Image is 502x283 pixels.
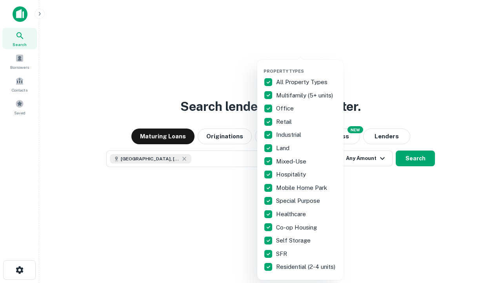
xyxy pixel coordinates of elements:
[276,236,312,245] p: Self Storage
[276,77,329,87] p: All Property Types
[276,170,307,179] p: Hospitality
[463,220,502,258] iframe: Chat Widget
[276,209,307,219] p: Healthcare
[276,130,303,140] p: Industrial
[276,91,335,100] p: Multifamily (5+ units)
[276,157,308,166] p: Mixed-Use
[276,104,295,113] p: Office
[276,249,289,259] p: SFR
[264,69,304,74] span: Property Types
[276,117,293,127] p: Retail
[276,223,318,232] p: Co-op Housing
[276,143,291,153] p: Land
[276,196,322,206] p: Special Purpose
[276,183,329,193] p: Mobile Home Park
[276,262,337,272] p: Residential (2-4 units)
